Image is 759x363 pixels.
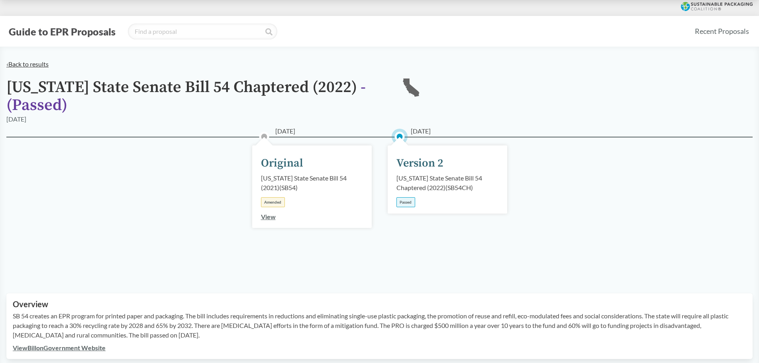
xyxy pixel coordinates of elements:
div: Passed [396,197,415,207]
a: ViewBillonGovernment Website [13,344,106,351]
a: ‹Back to results [6,60,49,68]
span: [DATE] [411,126,431,136]
button: Guide to EPR Proposals [6,25,118,38]
h1: [US_STATE] State Senate Bill 54 Chaptered (2022) [6,78,389,114]
div: [US_STATE] State Senate Bill 54 Chaptered (2022) ( SB54CH ) [396,173,498,192]
div: Original [261,155,303,172]
input: Find a proposal [128,24,277,39]
div: Version 2 [396,155,443,172]
a: View [261,213,276,220]
span: - ( Passed ) [6,77,366,115]
a: Recent Proposals [691,22,753,40]
div: [DATE] [6,114,26,124]
div: Amended [261,197,285,207]
div: [US_STATE] State Senate Bill 54 (2021) ( SB54 ) [261,173,363,192]
span: [DATE] [275,126,295,136]
p: SB 54 creates an EPR program for printed paper and packaging. The bill includes requirements in r... [13,311,746,340]
h2: Overview [13,300,746,309]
